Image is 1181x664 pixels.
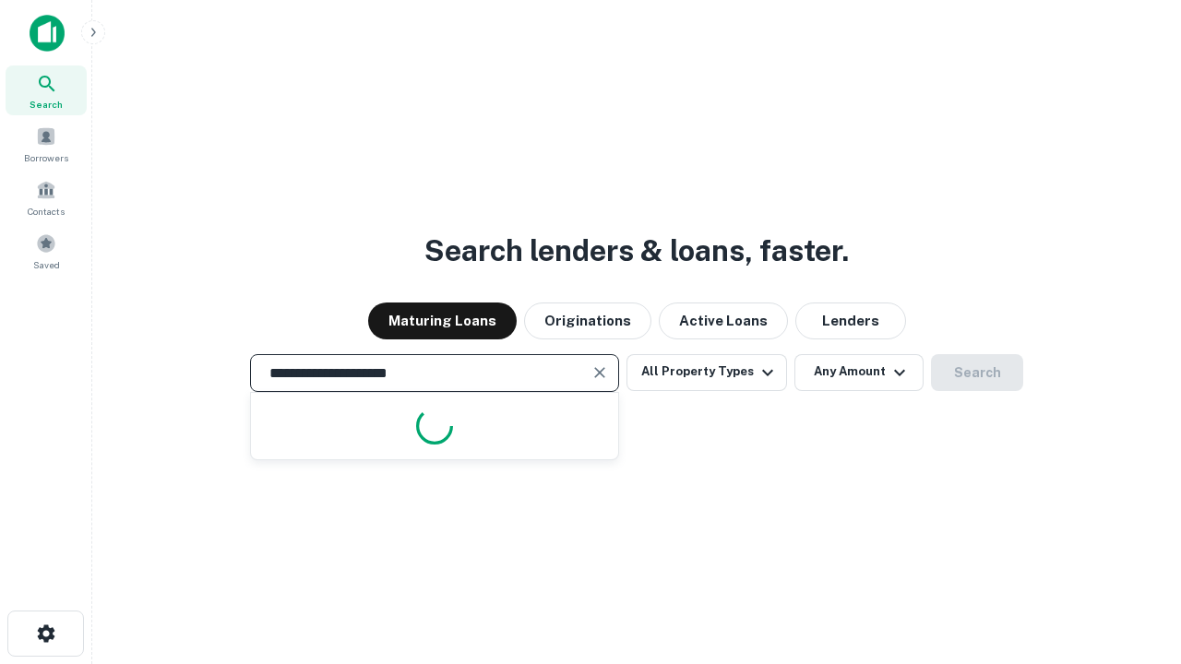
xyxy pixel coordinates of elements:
[794,354,924,391] button: Any Amount
[368,302,517,339] button: Maturing Loans
[424,229,849,273] h3: Search lenders & loans, faster.
[6,172,87,222] a: Contacts
[28,204,65,219] span: Contacts
[795,302,906,339] button: Lenders
[30,97,63,112] span: Search
[33,257,60,272] span: Saved
[659,302,788,339] button: Active Loans
[626,354,787,391] button: All Property Types
[1089,457,1181,546] iframe: Chat Widget
[587,360,613,385] button: Clear
[6,226,87,276] a: Saved
[6,119,87,169] a: Borrowers
[30,15,65,52] img: capitalize-icon.png
[524,302,651,339] button: Originations
[24,150,68,165] span: Borrowers
[6,65,87,115] a: Search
